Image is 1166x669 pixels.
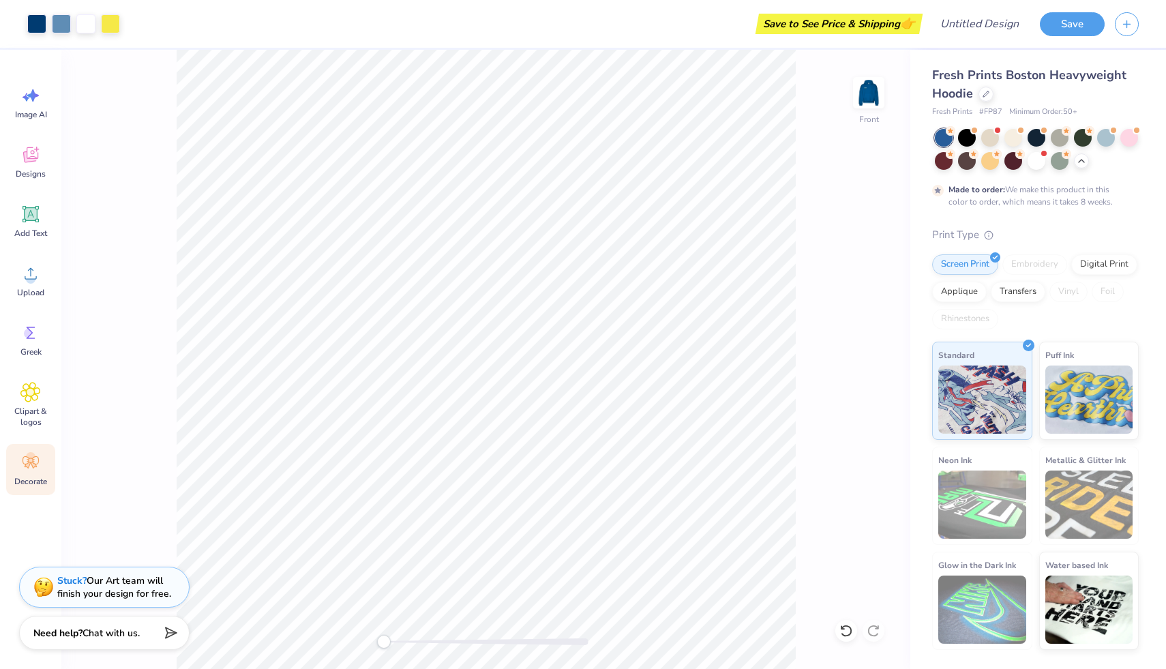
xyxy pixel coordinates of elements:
[1071,254,1137,275] div: Digital Print
[932,254,998,275] div: Screen Print
[929,10,1030,38] input: Untitled Design
[57,574,87,587] strong: Stuck?
[1045,471,1133,539] img: Metallic & Glitter Ink
[855,79,882,106] img: Front
[8,406,53,428] span: Clipart & logos
[17,287,44,298] span: Upload
[16,168,46,179] span: Designs
[1092,282,1124,302] div: Foil
[932,67,1126,102] span: Fresh Prints Boston Heavyweight Hoodie
[938,366,1026,434] img: Standard
[20,346,42,357] span: Greek
[938,576,1026,644] img: Glow in the Dark Ink
[15,109,47,120] span: Image AI
[859,113,879,125] div: Front
[1040,12,1105,36] button: Save
[938,453,972,467] span: Neon Ink
[991,282,1045,302] div: Transfers
[932,227,1139,243] div: Print Type
[83,627,140,640] span: Chat with us.
[377,635,391,649] div: Accessibility label
[1045,348,1074,362] span: Puff Ink
[14,476,47,487] span: Decorate
[938,558,1016,572] span: Glow in the Dark Ink
[1045,576,1133,644] img: Water based Ink
[57,574,171,600] div: Our Art team will finish your design for free.
[1009,106,1077,118] span: Minimum Order: 50 +
[1002,254,1067,275] div: Embroidery
[900,15,915,31] span: 👉
[932,309,998,329] div: Rhinestones
[1049,282,1088,302] div: Vinyl
[14,228,47,239] span: Add Text
[1045,558,1108,572] span: Water based Ink
[979,106,1002,118] span: # FP87
[1045,366,1133,434] img: Puff Ink
[932,106,972,118] span: Fresh Prints
[938,471,1026,539] img: Neon Ink
[948,184,1005,195] strong: Made to order:
[948,183,1116,208] div: We make this product in this color to order, which means it takes 8 weeks.
[33,627,83,640] strong: Need help?
[932,282,987,302] div: Applique
[759,14,919,34] div: Save to See Price & Shipping
[1045,453,1126,467] span: Metallic & Glitter Ink
[938,348,974,362] span: Standard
